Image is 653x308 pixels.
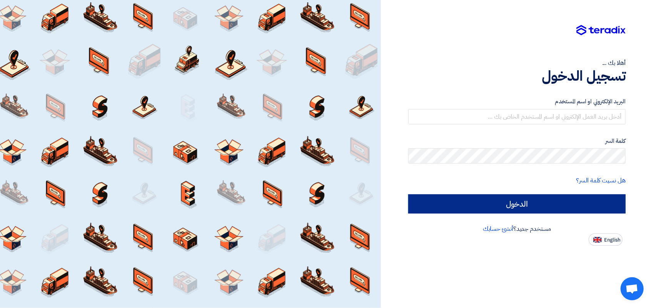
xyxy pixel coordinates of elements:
img: Teradix logo [576,25,626,36]
div: أهلا بك ... [408,58,626,68]
div: دردشة مفتوحة [621,277,644,300]
label: البريد الإلكتروني او اسم المستخدم [408,97,626,106]
div: مستخدم جديد؟ [408,224,626,233]
a: أنشئ حسابك [483,224,513,233]
a: هل نسيت كلمة السر؟ [576,176,626,185]
input: أدخل بريد العمل الإلكتروني او اسم المستخدم الخاص بك ... [408,109,626,124]
button: English [589,233,623,246]
img: en-US.png [593,237,602,243]
input: الدخول [408,194,626,214]
span: English [604,237,620,243]
label: كلمة السر [408,137,626,146]
h1: تسجيل الدخول [408,68,626,84]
